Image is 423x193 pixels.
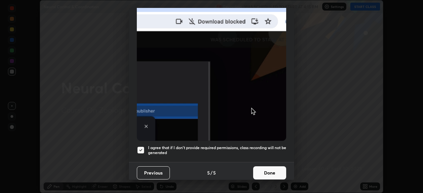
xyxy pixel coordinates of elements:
[137,166,170,179] button: Previous
[253,166,286,179] button: Done
[148,145,286,155] h5: I agree that if I don't provide required permissions, class recording will not be generated
[213,169,216,176] h4: 5
[211,169,212,176] h4: /
[207,169,210,176] h4: 5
